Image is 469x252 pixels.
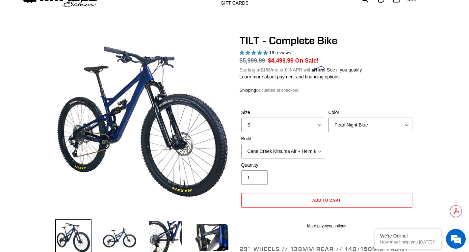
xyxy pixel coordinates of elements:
span: 5.00 stars [240,50,269,55]
textarea: Type your message and hit 'Enter' [3,180,125,203]
img: d_696896380_company_1647369064580_696896380 [21,33,38,49]
span: Affirm [312,66,326,72]
h1: TILT - Complete Bike [240,34,414,47]
span: $4,499.99 [268,57,294,64]
label: Color [328,109,412,116]
label: Build [241,135,325,142]
div: Chat with us now [44,37,120,45]
p: How may I help you today? [380,239,436,244]
div: Navigation go back [7,36,17,46]
div: Minimize live chat window [108,3,124,19]
label: Size [241,109,325,116]
button: Add to cart [241,193,412,208]
a: Learn more about payment and financing options [240,74,340,79]
span: On Sale! [295,56,319,65]
span: 16 reviews [269,50,291,55]
span: $188 [260,67,271,72]
a: More payment options [241,223,412,229]
a: Shipping [240,88,256,93]
s: $5,999.99 [240,57,265,64]
span: We're online! [38,83,91,150]
div: calculated at checkout. [240,87,414,94]
span: Add to cart [312,198,341,203]
p: Starting at /mo or 0% APR with . [240,65,362,73]
label: Quantity [241,162,325,169]
div: We're Online! [380,233,436,238]
span: GIFT CARDS [221,0,248,6]
a: See if you qualify - Learn more about Affirm Financing (opens in modal) [327,67,362,72]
